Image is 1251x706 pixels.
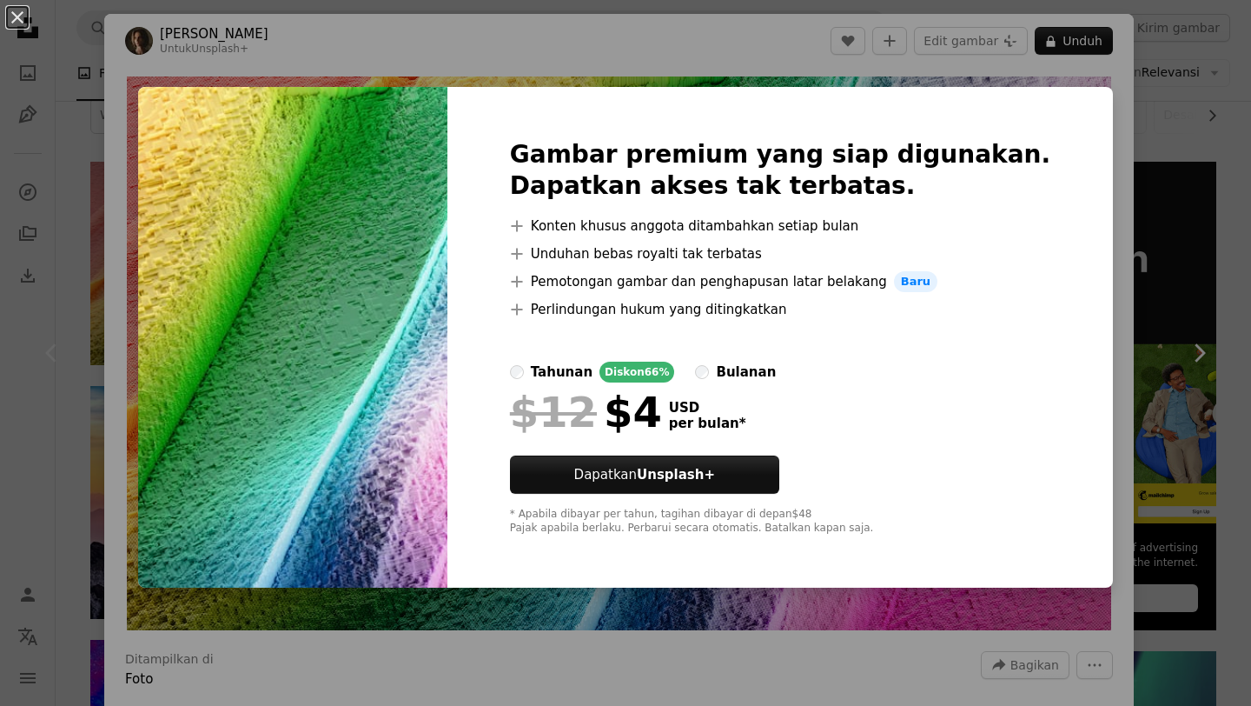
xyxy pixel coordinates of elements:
input: bulanan [695,365,709,379]
div: tahunan [531,362,592,383]
li: Konten khusus anggota ditambahkan setiap bulan [510,216,1050,236]
h2: Gambar premium yang siap digunakan. Dapatkan akses tak terbatas. [510,139,1050,202]
span: per bulan * [669,416,746,431]
span: $12 [510,390,597,435]
li: Pemotongan gambar dan penghapusan latar belakang [510,271,1050,292]
input: tahunanDiskon66% [510,365,524,379]
span: USD [669,400,746,416]
div: * Apabila dibayar per tahun, tagihan dibayar di depan $48 Pajak apabila berlaku. Perbarui secara ... [510,508,1050,536]
div: Diskon 66% [599,362,674,383]
div: bulanan [716,362,776,383]
li: Perlindungan hukum yang ditingkatkan [510,299,1050,320]
li: Unduhan bebas royalti tak terbatas [510,243,1050,264]
strong: Unsplash+ [637,467,715,483]
img: premium_photo-1685082778336-282f52a3a923 [138,87,447,588]
button: DapatkanUnsplash+ [510,456,779,494]
span: Baru [894,271,937,292]
div: $4 [510,390,662,435]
